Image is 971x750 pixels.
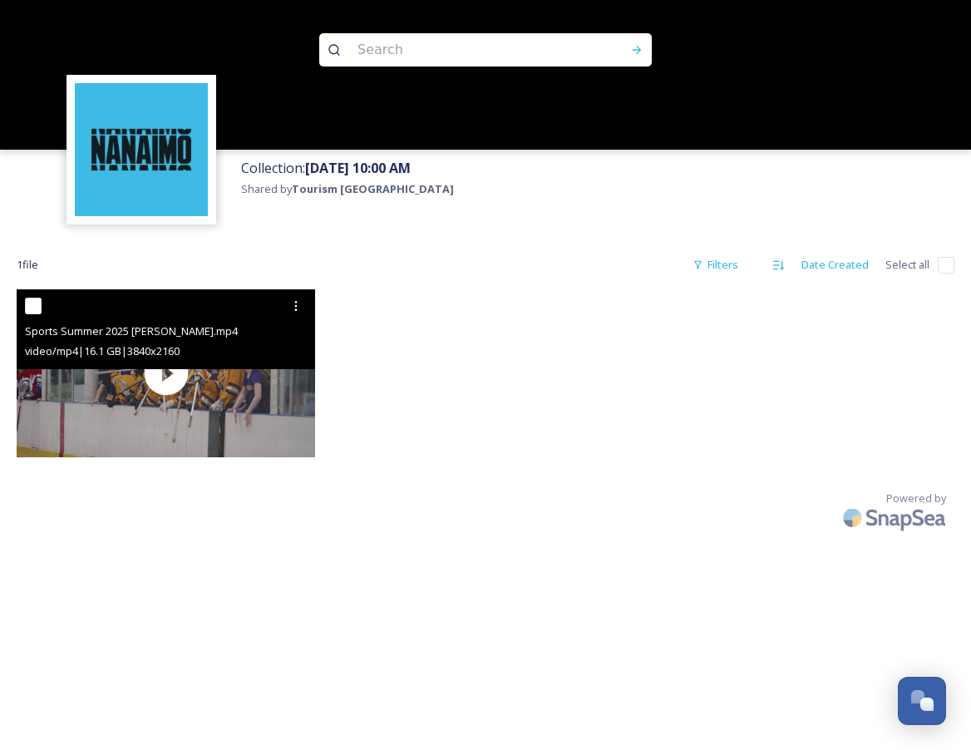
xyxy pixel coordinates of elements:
img: thumbnail [17,289,315,457]
strong: [DATE] 10:00 AM [305,159,411,177]
div: Keywords by Traffic [184,98,280,109]
span: Powered by [886,491,946,506]
img: logo_orange.svg [27,27,40,40]
div: Domain Overview [63,98,149,109]
strong: Tourism [GEOGRAPHIC_DATA] [292,181,454,196]
div: v 4.0.25 [47,27,81,40]
div: Filters [684,249,747,281]
img: SnapSea Logo [838,498,954,537]
span: Sports Summer 2025 [PERSON_NAME].mp4 [25,323,238,338]
span: video/mp4 | 16.1 GB | 3840 x 2160 [25,343,180,358]
img: website_grey.svg [27,43,40,57]
span: Shared by [241,181,454,196]
img: tab_keywords_by_traffic_grey.svg [165,96,179,110]
img: tab_domain_overview_orange.svg [45,96,58,110]
span: 1 file [17,257,38,273]
div: Domain: [DOMAIN_NAME] [43,43,183,57]
span: Collection: [241,159,411,177]
button: Open Chat [898,677,946,725]
input: Search [349,32,577,68]
span: Select all [885,257,929,273]
div: Date Created [793,249,877,281]
img: tourism_nanaimo_logo.jpeg [75,83,208,216]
